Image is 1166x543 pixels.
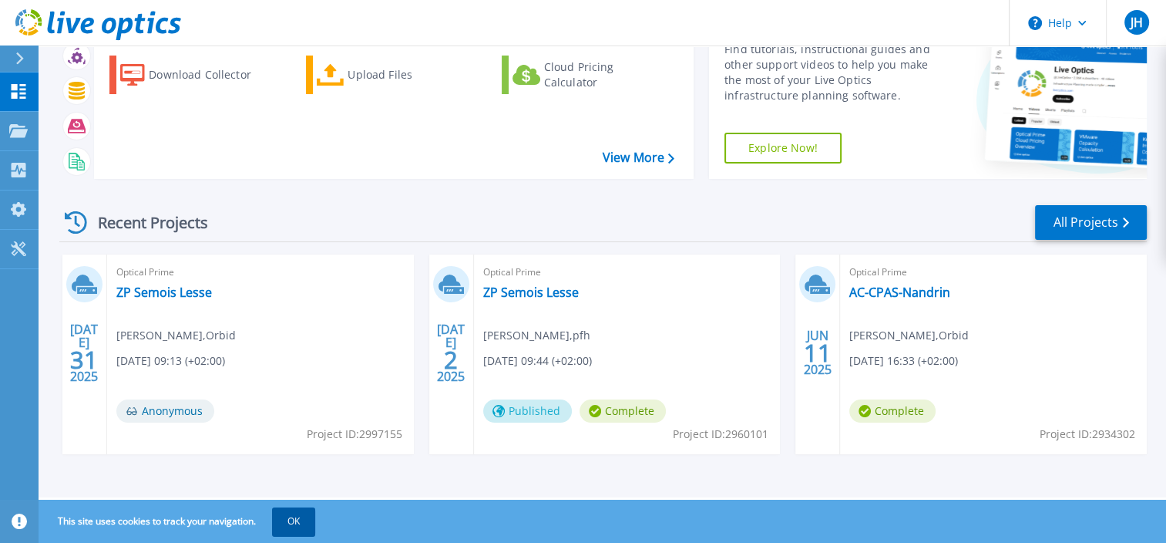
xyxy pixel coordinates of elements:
[803,325,832,381] div: JUN 2025
[307,426,402,443] span: Project ID: 2997155
[483,327,590,344] span: [PERSON_NAME] , pfh
[1040,426,1135,443] span: Project ID: 2934302
[149,59,272,90] div: Download Collector
[1035,205,1147,240] a: All Projects
[544,59,667,90] div: Cloud Pricing Calculator
[483,400,572,423] span: Published
[59,204,229,241] div: Recent Projects
[849,264,1137,281] span: Optical Prime
[116,327,236,344] span: [PERSON_NAME] , Orbid
[849,327,969,344] span: [PERSON_NAME] , Orbid
[603,150,674,165] a: View More
[849,400,936,423] span: Complete
[804,346,832,359] span: 11
[673,426,768,443] span: Project ID: 2960101
[849,352,958,369] span: [DATE] 16:33 (+02:00)
[724,42,944,103] div: Find tutorials, instructional guides and other support videos to help you make the most of your L...
[42,508,315,535] span: This site uses cookies to track your navigation.
[116,352,225,369] span: [DATE] 09:13 (+02:00)
[483,285,579,300] a: ZP Semois Lesse
[849,285,950,300] a: AC-CPAS-Nandrin
[109,56,281,94] a: Download Collector
[348,59,471,90] div: Upload Files
[483,352,592,369] span: [DATE] 09:44 (+02:00)
[116,285,212,300] a: ZP Semois Lesse
[69,325,99,381] div: [DATE] 2025
[1130,16,1142,29] span: JH
[116,400,214,423] span: Anonymous
[306,56,478,94] a: Upload Files
[502,56,674,94] a: Cloud Pricing Calculator
[580,400,666,423] span: Complete
[436,325,465,381] div: [DATE] 2025
[483,264,771,281] span: Optical Prime
[70,353,98,366] span: 31
[272,508,315,535] button: OK
[724,133,842,164] a: Explore Now!
[116,264,405,281] span: Optical Prime
[444,353,458,366] span: 2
